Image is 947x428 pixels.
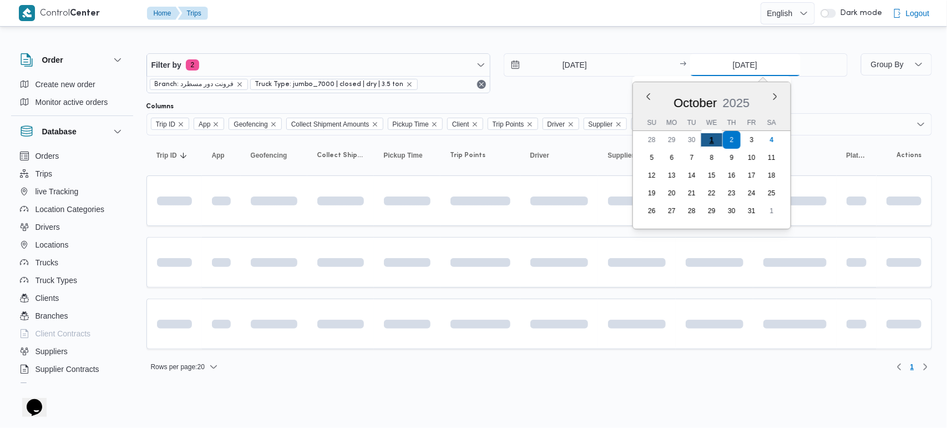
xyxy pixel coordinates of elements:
span: Trip ID; Sorted in descending order [156,151,177,160]
button: Database [20,125,124,138]
span: Pickup Time [384,151,423,160]
button: Trips [178,7,208,20]
div: day-14 [683,167,701,184]
span: Filter by [151,58,181,72]
button: Supplier [604,147,670,164]
button: Remove Supplier from selection in this group [615,121,622,128]
button: live Tracking [16,183,129,200]
div: day-18 [763,167,781,184]
svg: Sorted in descending order [179,151,188,160]
span: Create new order [36,78,95,91]
div: day-23 [723,184,741,202]
button: Order [20,53,124,67]
div: day-28 [683,202,701,220]
button: remove selected entity [406,81,413,88]
button: Trucks [16,254,129,271]
span: Truck Types [36,274,77,287]
span: Platform [847,151,867,160]
div: day-3 [743,131,761,149]
span: Rows per page : 20 [151,360,205,374]
span: Geofencing [251,151,287,160]
span: Driver [548,118,565,130]
h3: Database [42,125,77,138]
button: Rows per page:20 [146,360,222,374]
span: Supplier [584,118,627,130]
span: Logout [906,7,930,20]
span: Locations [36,238,69,251]
button: Locations [16,236,129,254]
button: Page 1 of 1 [906,360,919,374]
div: day-10 [743,149,761,167]
span: Client Contracts [36,327,91,340]
div: day-6 [663,149,681,167]
span: Orders [36,149,59,163]
button: Open list of options [916,120,925,129]
span: App [194,118,224,130]
span: App [212,151,225,160]
button: Devices [16,378,129,396]
span: Client [452,118,469,130]
span: Trips [36,167,53,180]
button: Truck Types [16,271,129,289]
button: App [207,147,235,164]
div: Th [723,115,741,130]
img: X8yXhbKr1z7QwAAAABJRU5ErkJggg== [19,5,35,21]
input: Press the down key to open a popover containing a calendar. [504,54,630,76]
button: Client Contracts [16,325,129,343]
span: Actions [897,151,922,160]
button: Branches [16,307,129,325]
div: day-1 [701,129,722,150]
span: Supplier [589,118,613,130]
div: day-19 [643,184,661,202]
h3: Order [42,53,63,67]
button: Previous Month [644,92,653,101]
button: Previous page [893,360,906,374]
button: Next page [919,360,932,374]
div: day-8 [703,149,721,167]
button: Location Categories [16,200,129,218]
div: day-25 [763,184,781,202]
button: Filter by2 active filters [147,54,490,76]
span: Devices [36,380,63,394]
span: Branch: فرونت دور مسطرد [155,79,234,89]
span: App [199,118,210,130]
div: day-17 [743,167,761,184]
div: day-26 [643,202,661,220]
button: Next month [771,92,779,101]
div: Button. Open the year selector. 2025 is currently selected. [722,95,750,110]
span: Collect Shipment Amounts [286,118,383,130]
b: Center [70,9,100,18]
span: Suppliers [36,345,68,358]
span: Trip Points [450,151,486,160]
div: day-20 [663,184,681,202]
button: Remove Collect Shipment Amounts from selection in this group [372,121,378,128]
button: Remove Trip ID from selection in this group [178,121,184,128]
div: Order [11,75,133,115]
span: Group By [871,60,904,69]
span: 1 [910,360,914,374]
button: remove selected entity [236,81,243,88]
div: month-2025-10 [642,131,782,220]
button: Remove Geofencing from selection in this group [270,121,277,128]
span: Geofencing [234,118,267,130]
div: day-12 [643,167,661,184]
div: day-9 [723,149,741,167]
span: Collect Shipment Amounts [291,118,369,130]
span: Trip Points [488,118,538,130]
span: October [673,96,717,110]
div: day-24 [743,184,761,202]
span: Truck Type: jumbo_7000 | closed | dry | 3.5 ton [255,79,404,89]
button: Monitor active orders [16,93,129,111]
span: Geofencing [229,118,281,130]
button: Suppliers [16,343,129,360]
div: Tu [683,115,701,130]
span: Trip Points [493,118,524,130]
span: Pickup Time [388,118,443,130]
div: Su [643,115,661,130]
div: day-5 [643,149,661,167]
button: Remove Trip Points from selection in this group [526,121,533,128]
div: day-2 [723,131,741,149]
div: → [680,61,687,69]
button: Clients [16,289,129,307]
